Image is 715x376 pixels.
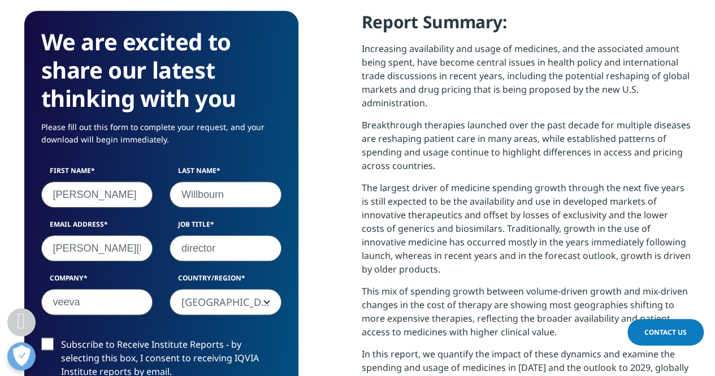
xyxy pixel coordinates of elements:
label: First Name [41,166,153,181]
span: Contact Us [644,327,687,337]
p: This mix of spending growth between volume-driven growth and mix-driven changes in the cost of th... [362,284,691,347]
p: Increasing availability and usage of medicines, and the associated amount being spent, have becom... [362,42,691,118]
label: Email Address [41,219,153,235]
p: Please fill out this form to complete your request, and your download will begin immediately. [41,121,281,154]
button: Open Preferences [7,342,36,370]
span: Singapore [170,289,281,315]
label: Company [41,273,153,289]
p: The largest driver of medicine spending growth through the next five years is still expected to b... [362,181,691,284]
h4: Report Summary: [362,11,691,42]
label: Job Title [170,219,281,235]
p: Breakthrough therapies launched over the past decade for multiple diseases are reshaping patient ... [362,118,691,181]
label: Country/Region [170,273,281,289]
span: Singapore [170,289,281,316]
label: Last Name [170,166,281,181]
h3: We are excited to share our latest thinking with you [41,28,281,113]
a: Contact Us [627,319,704,345]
